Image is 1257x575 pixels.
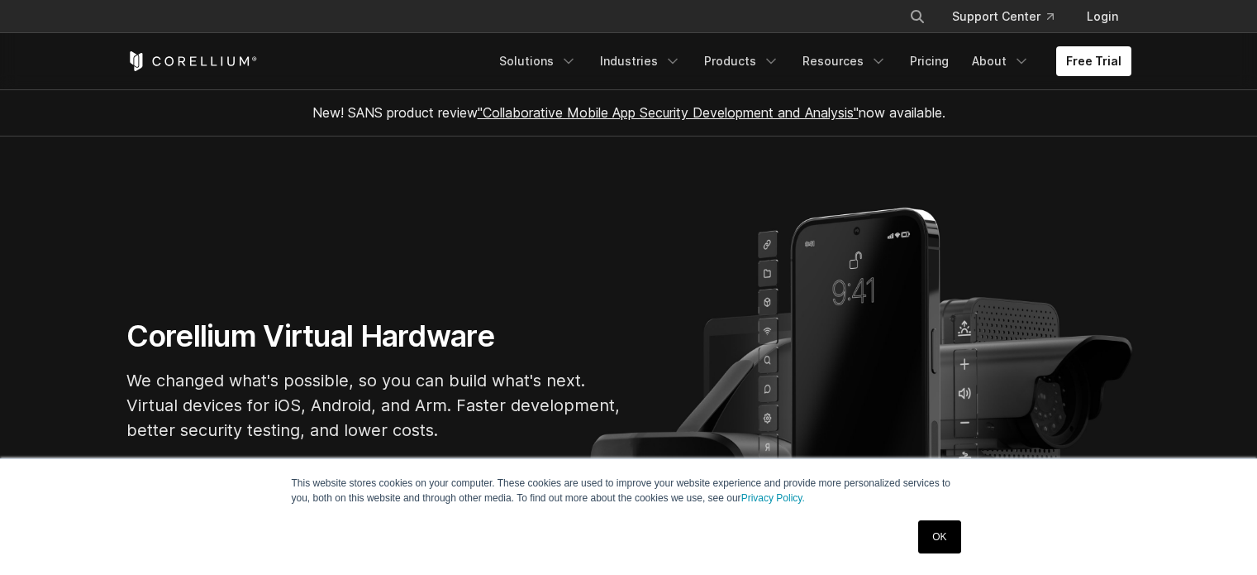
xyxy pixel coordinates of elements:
[126,51,258,71] a: Corellium Home
[489,46,587,76] a: Solutions
[902,2,932,31] button: Search
[694,46,789,76] a: Products
[489,46,1131,76] div: Navigation Menu
[1056,46,1131,76] a: Free Trial
[900,46,959,76] a: Pricing
[1074,2,1131,31] a: Login
[918,520,960,553] a: OK
[741,492,805,504] a: Privacy Policy.
[126,368,622,443] p: We changed what's possible, so you can build what's next. Virtual devices for iOS, Android, and A...
[793,46,897,76] a: Resources
[292,476,966,506] p: This website stores cookies on your computer. These cookies are used to improve your website expe...
[126,318,622,355] h1: Corellium Virtual Hardware
[312,104,945,121] span: New! SANS product review now available.
[478,104,859,121] a: "Collaborative Mobile App Security Development and Analysis"
[590,46,691,76] a: Industries
[889,2,1131,31] div: Navigation Menu
[962,46,1040,76] a: About
[939,2,1067,31] a: Support Center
